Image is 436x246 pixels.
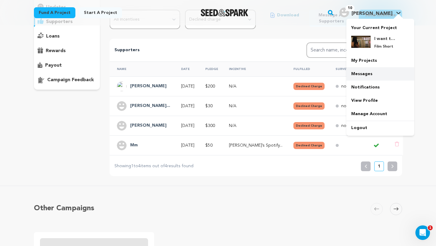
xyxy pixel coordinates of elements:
p: [DATE] [181,103,194,109]
p: [DATE] [181,123,194,129]
span: 10 [345,5,355,11]
button: 1 [374,161,384,171]
span: 1 [428,225,433,230]
p: N/A [229,123,282,129]
img: user.png [117,121,127,131]
a: Coco B.'s Profile [338,6,402,17]
p: payout [45,62,62,69]
h4: I want to be HER [374,36,396,42]
button: Declined Charge [293,83,325,90]
a: Manage Account [346,107,414,121]
p: campaign feedback [47,76,94,84]
p: not sent [341,83,358,89]
a: My Projects [346,54,414,67]
th: Fulfilled [286,62,328,76]
th: Surveys [328,62,362,76]
a: Fund a project [34,7,75,18]
span: 4 [138,164,140,168]
p: loans [46,33,60,40]
span: $50 [205,143,213,148]
p: not sent [341,123,358,129]
p: not sent [341,103,358,109]
img: ffa6250120df8af0.jpg [351,36,371,48]
a: View Profile [346,94,414,107]
button: Declined Charge [293,102,325,110]
span: 4 [165,164,167,168]
img: user.png [339,8,349,17]
iframe: Intercom live chat [415,225,430,240]
a: Notifications [346,81,414,94]
p: N/A [229,103,282,109]
h4: Mm [130,142,138,149]
a: Logout [346,121,414,135]
p: rewards [46,47,66,55]
p: Film Short [374,44,396,49]
p: Showing to items out of results found [114,163,193,170]
div: Coco B.'s Profile [339,8,392,17]
h4: Garcia Ethan [130,83,167,90]
p: [DATE] [181,83,194,89]
p: 1 [378,163,380,169]
p: [DATE] [181,142,194,148]
p: Your Current Project [351,22,409,31]
h4: Elizabeth Haidar [130,102,170,110]
th: Date [174,62,198,76]
a: Start a project [79,7,122,18]
th: Name [110,62,174,76]
a: Seed&Spark Homepage [201,9,248,16]
span: $30 [205,104,213,108]
th: Pledge [198,62,222,76]
h5: Other Campaigns [34,203,94,214]
input: Search name, incentive, amount [306,42,397,58]
img: Seed&Spark Logo Dark Mode [201,9,248,16]
h4: Aimee Peterson [130,122,167,129]
img: ACg8ocJC5Q9TWKw9_AwUGvvZl5fgmr_Y7N6aCyn6Em6RIixIUOb1Gw=s96-c [117,81,127,91]
span: 1 [131,164,134,168]
span: [PERSON_NAME] [352,11,392,16]
span: $200 [205,84,215,88]
button: Declined Charge [293,122,325,129]
button: Declined Charge [293,142,325,149]
p: Lucy’s Spotify Playlist [229,142,282,148]
th: Incentive [222,62,286,76]
a: Messages [346,67,414,81]
span: $300 [205,124,215,128]
p: N/A [229,83,282,89]
img: user.png [117,141,127,150]
img: user.png [117,101,127,111]
p: Supporters [114,47,287,54]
